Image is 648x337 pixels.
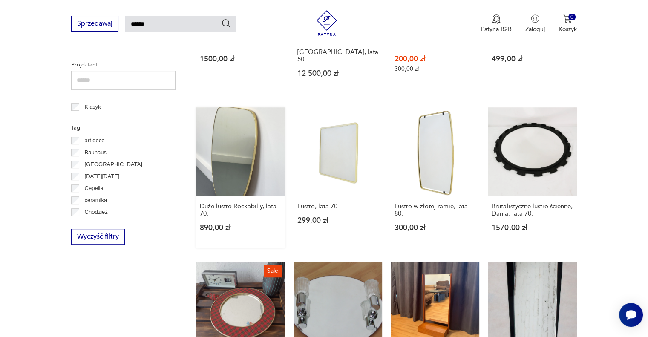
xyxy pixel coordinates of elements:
p: 12 500,00 zł [297,70,378,77]
img: Ikona koszyka [563,14,572,23]
p: Tag [71,123,176,132]
p: 299,00 zł [297,217,378,224]
img: Patyna - sklep z meblami i dekoracjami vintage [314,10,340,36]
iframe: Smartsupp widget button [619,303,643,327]
p: [DATE][DATE] [85,172,120,181]
p: Patyna B2B [481,25,512,33]
p: Klasyk [85,102,101,112]
p: 300,00 zł [395,224,475,231]
p: Bauhaus [85,148,107,157]
img: Ikonka użytkownika [531,14,539,23]
h3: Lustro Cristal Arte w stylu [PERSON_NAME], [GEOGRAPHIC_DATA], lata 50. [297,34,378,63]
p: Zaloguj [525,25,545,33]
a: Duże lustro Rockabilly, lata 70.Duże lustro Rockabilly, lata 70.890,00 zł [196,107,285,248]
p: 1500,00 zł [200,55,281,63]
button: 0Koszyk [559,14,577,33]
p: 300,00 zł [395,65,475,72]
button: Sprzedawaj [71,16,118,32]
p: ceramika [85,196,107,205]
a: Brutalistyczne lustro ścienne, Dania, lata 70.Brutalistyczne lustro ścienne, Dania, lata 70.1570,... [488,107,576,248]
p: 1570,00 zł [492,224,573,231]
img: Ikona medalu [492,14,501,24]
p: Cepelia [85,184,104,193]
p: Projektant [71,60,176,69]
a: Lustro w złotej ramie, lata 80.Lustro w złotej ramie, lata 80.300,00 zł [391,107,479,248]
a: Ikona medaluPatyna B2B [481,14,512,33]
h3: Brutalistyczne lustro ścienne, Dania, lata 70. [492,203,573,217]
div: 0 [568,14,576,21]
p: art deco [85,136,105,145]
p: 890,00 zł [200,224,281,231]
p: [GEOGRAPHIC_DATA] [85,160,142,169]
button: Patyna B2B [481,14,512,33]
p: 200,00 zł [395,55,475,63]
h3: Duże lustro Rockabilly, lata 70. [200,203,281,217]
a: Sprzedawaj [71,21,118,27]
h3: Lustro w złotej ramie, lata 80. [395,203,475,217]
p: Ćmielów [85,219,106,229]
button: Wyczyść filtry [71,229,125,245]
p: Koszyk [559,25,577,33]
button: Zaloguj [525,14,545,33]
p: Chodzież [85,207,108,217]
button: Szukaj [221,18,231,29]
h3: Lustro, lata 70. [297,203,378,210]
a: Lustro, lata 70.Lustro, lata 70.299,00 zł [294,107,382,248]
p: 499,00 zł [492,55,573,63]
